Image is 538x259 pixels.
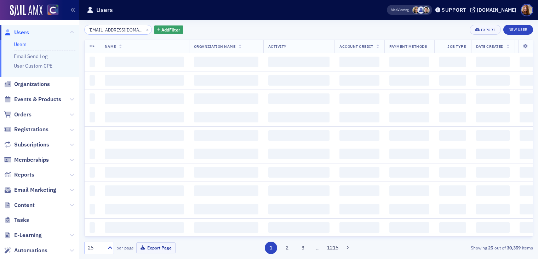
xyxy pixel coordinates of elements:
[4,247,47,254] a: Automations
[90,112,95,122] span: ‌
[268,222,330,233] span: ‌
[4,96,61,103] a: Events & Products
[4,29,29,36] a: Users
[268,44,287,49] span: Activity
[4,231,42,239] a: E-Learning
[14,80,50,88] span: Organizations
[268,57,330,67] span: ‌
[14,126,48,133] span: Registrations
[268,204,330,214] span: ‌
[476,57,510,67] span: ‌
[389,222,429,233] span: ‌
[14,63,52,69] a: User Custom CPE
[442,7,466,13] div: Support
[105,93,184,104] span: ‌
[90,204,95,214] span: ‌
[88,244,103,252] div: 25
[136,242,176,253] button: Export Page
[4,156,49,164] a: Memberships
[339,167,379,178] span: ‌
[105,149,184,159] span: ‌
[105,222,184,233] span: ‌
[90,222,95,233] span: ‌
[476,130,510,141] span: ‌
[476,93,510,104] span: ‌
[389,167,429,178] span: ‌
[14,53,47,59] a: Email Send Log
[268,93,330,104] span: ‌
[265,242,277,254] button: 1
[439,112,466,122] span: ‌
[388,244,533,251] div: Showing out of items
[194,185,258,196] span: ‌
[14,186,56,194] span: Email Marketing
[476,44,504,49] span: Date Created
[14,247,47,254] span: Automations
[105,130,184,141] span: ‌
[339,149,379,159] span: ‌
[327,242,339,254] button: 1215
[116,244,134,251] label: per page
[339,130,379,141] span: ‌
[14,231,42,239] span: E-Learning
[90,93,95,104] span: ‌
[297,242,309,254] button: 3
[10,5,42,16] a: SailAMX
[14,201,35,209] span: Content
[161,27,180,33] span: Add Filter
[90,57,95,67] span: ‌
[313,244,323,251] span: …
[477,7,516,13] div: [DOMAIN_NAME]
[476,204,510,214] span: ‌
[389,112,429,122] span: ‌
[4,201,35,209] a: Content
[439,57,466,67] span: ‌
[194,93,258,104] span: ‌
[194,204,258,214] span: ‌
[391,7,397,12] div: Also
[84,25,152,35] input: Search…
[281,242,293,254] button: 2
[105,204,184,214] span: ‌
[42,5,58,17] a: View Homepage
[268,149,330,159] span: ‌
[14,171,34,179] span: Reports
[4,186,56,194] a: Email Marketing
[339,44,373,49] span: Account Credit
[4,80,50,88] a: Organizations
[412,6,420,14] span: Lauren Standiford
[439,222,466,233] span: ‌
[339,112,379,122] span: ‌
[417,6,425,14] span: Piyali Chatterjee
[105,167,184,178] span: ‌
[521,4,533,16] span: Profile
[481,28,496,32] div: Export
[268,167,330,178] span: ‌
[339,222,379,233] span: ‌
[476,75,510,86] span: ‌
[4,111,32,119] a: Orders
[476,167,510,178] span: ‌
[389,130,429,141] span: ‌
[4,216,29,224] a: Tasks
[439,75,466,86] span: ‌
[389,185,429,196] span: ‌
[105,185,184,196] span: ‌
[194,167,258,178] span: ‌
[389,44,427,49] span: Payment Methods
[503,25,533,35] a: New User
[339,93,379,104] span: ‌
[105,44,116,49] span: Name
[339,57,379,67] span: ‌
[144,26,151,33] button: ×
[389,93,429,104] span: ‌
[422,6,430,14] span: Pamela Galey-Coleman
[47,5,58,16] img: SailAMX
[476,149,510,159] span: ‌
[506,244,522,251] strong: 30,359
[194,130,258,141] span: ‌
[90,75,95,86] span: ‌
[90,185,95,196] span: ‌
[268,185,330,196] span: ‌
[4,141,49,149] a: Subscriptions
